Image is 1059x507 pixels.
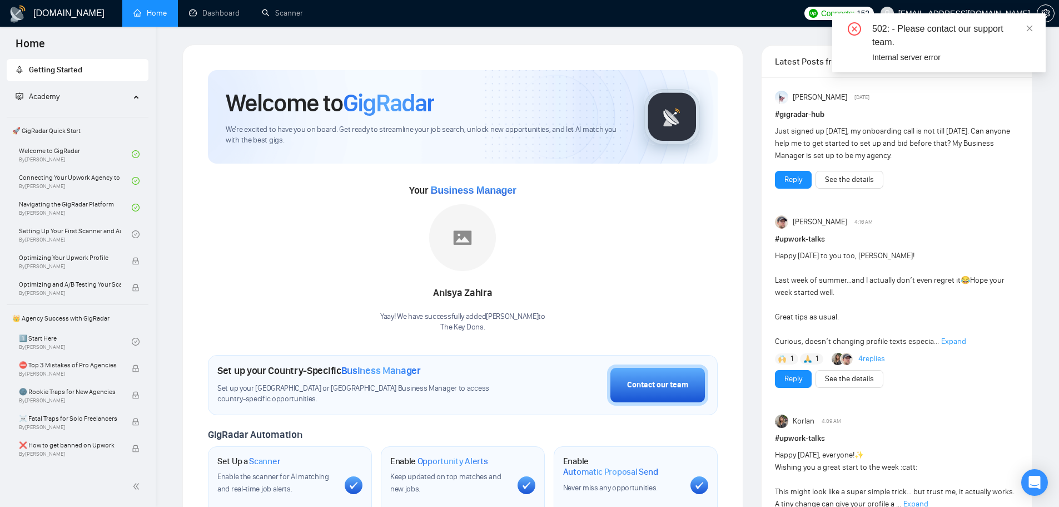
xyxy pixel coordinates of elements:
div: Contact our team [627,379,688,391]
div: Anisya Zahira [380,284,545,303]
span: Just signed up [DATE], my onboarding call is not till [DATE]. Can anyone help me to get started t... [775,126,1010,160]
span: Set up your [GEOGRAPHIC_DATA] or [GEOGRAPHIC_DATA] Business Manager to access country-specific op... [217,383,512,405]
span: 🌚 Rookie Traps for New Agencies [19,386,121,397]
span: Happy [DATE] to you too, [PERSON_NAME]! Last week of summer…and I actually don’t even regret it H... [775,251,1005,346]
span: ❌ How to get banned on Upwork [19,440,121,451]
span: lock [132,284,140,292]
span: check-circle [132,338,140,346]
span: Academy [29,92,59,101]
a: searchScanner [262,8,303,18]
button: See the details [816,370,883,388]
span: Korlan [793,415,814,427]
span: Business Manager [430,185,516,196]
a: 4replies [858,353,885,365]
span: lock [132,445,140,452]
img: 🙌 [778,355,786,363]
span: 😂 [961,275,970,285]
span: GigRadar Automation [208,429,302,441]
button: Contact our team [607,365,708,406]
span: Home [7,36,54,59]
span: [PERSON_NAME] [793,216,847,228]
div: Yaay! We have successfully added [PERSON_NAME] to [380,312,545,333]
span: GigRadar [343,88,434,118]
span: lock [132,365,140,372]
h1: Enable [390,456,488,467]
span: Automatic Proposal Send [563,466,658,478]
span: rocket [16,66,23,73]
img: Korlan [832,353,844,365]
span: By [PERSON_NAME] [19,397,121,404]
button: Reply [775,370,812,388]
div: Open Intercom Messenger [1021,469,1048,496]
span: [DATE] [854,92,869,102]
img: Anisuzzaman Khan [775,91,788,104]
span: Optimizing and A/B Testing Your Scanner for Better Results [19,279,121,290]
span: [PERSON_NAME] [793,91,847,104]
button: Reply [775,171,812,189]
span: 1 [816,353,818,365]
img: placeholder.png [429,204,496,271]
a: homeHome [133,8,167,18]
span: By [PERSON_NAME] [19,371,121,377]
span: setting [1037,9,1054,18]
span: 4:09 AM [822,416,841,426]
div: Internal server error [872,51,1032,63]
span: Connects: [821,7,854,19]
a: Reply [784,373,802,385]
span: ☠️ Fatal Traps for Solo Freelancers [19,413,121,424]
h1: Enable [563,456,682,478]
img: Korlan [775,415,788,428]
span: Opportunity Alerts [417,456,488,467]
a: dashboardDashboard [189,8,240,18]
span: Never miss any opportunities. [563,483,658,493]
span: Keep updated on top matches and new jobs. [390,472,501,494]
span: Your [409,184,516,196]
span: Latest Posts from the GigRadar Community [775,55,854,68]
span: ⛔ Top 3 Mistakes of Pro Agencies [19,360,121,371]
h1: # upwork-talks [775,432,1018,445]
p: The Key Dons . [380,322,545,333]
span: check-circle [132,177,140,185]
span: 152 [857,7,869,19]
span: 4:16 AM [854,217,873,227]
span: ✨ [854,450,864,460]
span: close-circle [848,22,861,36]
span: We're excited to have you on board. Get ready to streamline your job search, unlock new opportuni... [226,125,627,146]
span: lock [132,257,140,265]
span: Expand [941,337,966,346]
span: By [PERSON_NAME] [19,424,121,431]
h1: Set up your Country-Specific [217,365,421,377]
span: Getting Started [29,65,82,75]
img: upwork-logo.png [809,9,818,18]
a: See the details [825,174,874,186]
span: lock [132,391,140,399]
span: 👑 Agency Success with GigRadar [8,307,147,329]
span: By [PERSON_NAME] [19,263,121,270]
span: check-circle [132,150,140,158]
span: Enable the scanner for AI matching and real-time job alerts. [217,472,329,494]
span: Optimizing Your Upwork Profile [19,252,121,263]
span: close [1026,24,1033,32]
li: Getting Started [7,59,148,81]
span: By [PERSON_NAME] [19,290,121,297]
a: Welcome to GigRadarBy[PERSON_NAME] [19,142,132,166]
a: See the details [825,373,874,385]
span: fund-projection-screen [16,92,23,100]
a: Setting Up Your First Scanner and Auto-BidderBy[PERSON_NAME] [19,222,132,247]
h1: # gigradar-hub [775,109,1018,121]
span: Business Manager [341,365,421,377]
button: setting [1037,4,1055,22]
span: By [PERSON_NAME] [19,451,121,457]
span: lock [132,418,140,426]
button: See the details [816,171,883,189]
span: check-circle [132,204,140,211]
div: 502: - Please contact our support team. [872,22,1032,49]
a: Connecting Your Upwork Agency to GigRadarBy[PERSON_NAME] [19,169,132,193]
span: 1 [790,353,793,365]
a: Navigating the GigRadar PlatformBy[PERSON_NAME] [19,195,132,220]
span: double-left [132,481,143,492]
img: Igor Šalagin [775,215,788,229]
span: Academy [16,92,59,101]
h1: # upwork-talks [775,233,1018,245]
img: logo [9,5,27,23]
